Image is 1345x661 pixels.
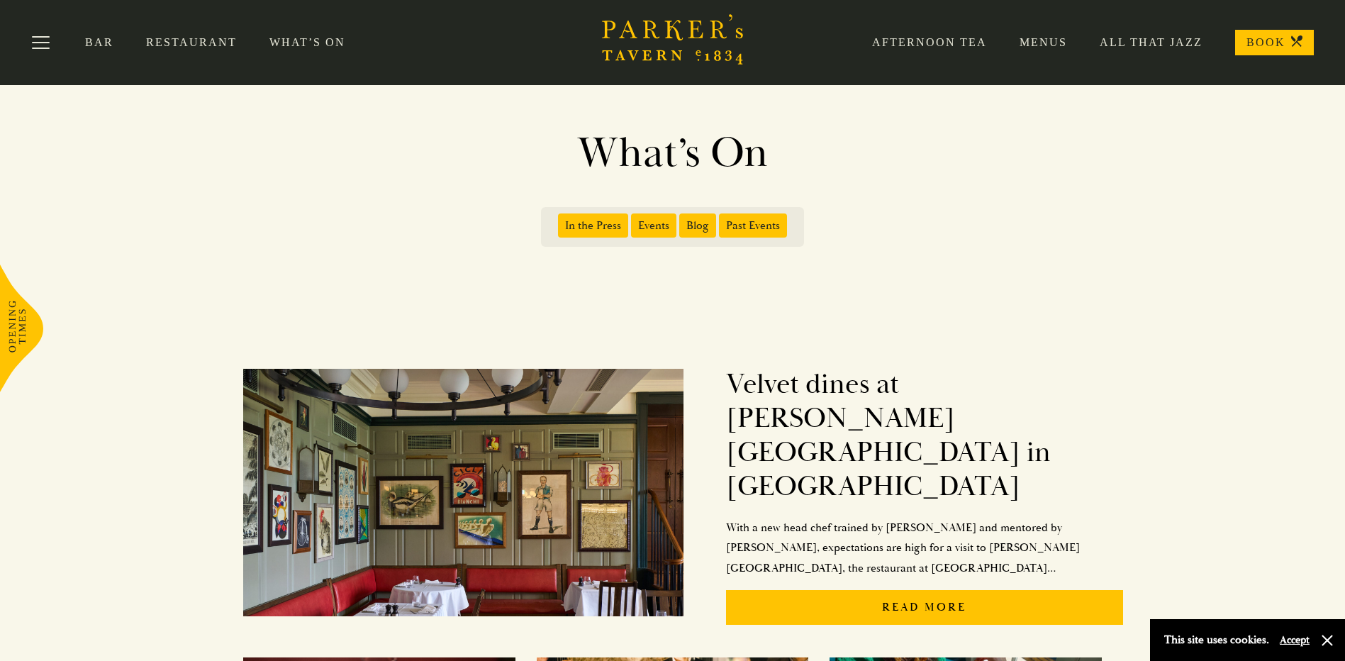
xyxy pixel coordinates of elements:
[243,353,1122,636] a: Velvet dines at [PERSON_NAME][GEOGRAPHIC_DATA] in [GEOGRAPHIC_DATA]With a new head chef trained b...
[269,128,1077,179] h1: What’s On
[1320,633,1334,648] button: Close and accept
[726,367,1123,504] h2: Velvet dines at [PERSON_NAME][GEOGRAPHIC_DATA] in [GEOGRAPHIC_DATA]
[679,213,716,238] span: Blog
[1280,633,1310,647] button: Accept
[558,213,628,238] span: In the Press
[631,213,676,238] span: Events
[726,518,1123,579] p: With a new head chef trained by [PERSON_NAME] and mentored by [PERSON_NAME], expectations are hig...
[1164,630,1269,650] p: This site uses cookies.
[719,213,787,238] span: Past Events
[726,590,1123,625] p: Read More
